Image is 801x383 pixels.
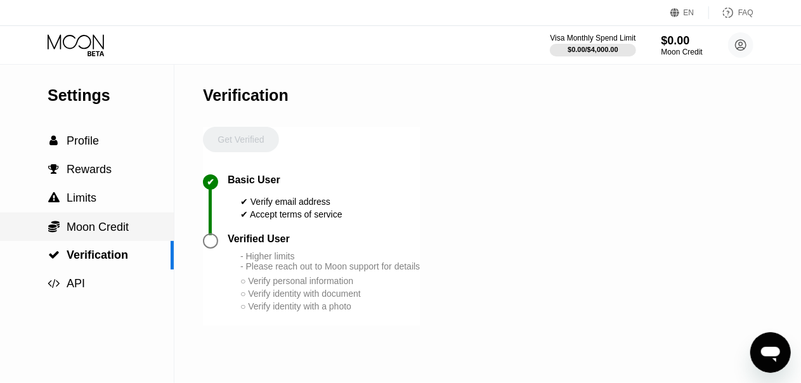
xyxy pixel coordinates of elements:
span: Rewards [67,163,112,176]
div: ○ Verify personal information [240,276,420,286]
div: Visa Monthly Spend Limit [550,34,635,42]
div: Moon Credit [661,48,703,56]
div: Settings [48,86,174,105]
span:  [48,278,60,289]
div: Verified User [228,233,290,245]
div:  [48,164,60,175]
div: FAQ [709,6,753,19]
div: $0.00Moon Credit [661,34,703,56]
div: Basic User [228,174,280,186]
div: - Higher limits - Please reach out to Moon support for details [240,251,420,271]
span: Verification [67,249,128,261]
div: FAQ [738,8,753,17]
div: EN [684,8,694,17]
span:  [48,220,60,233]
div: ○ Verify identity with document [240,289,420,299]
iframe: Button to launch messaging window [750,332,791,373]
div: $0.00 [661,34,703,48]
div: ✔ Accept terms of service [240,209,342,219]
span:  [49,164,60,175]
div: Visa Monthly Spend Limit$0.00/$4,000.00 [550,34,635,56]
div: ○ Verify identity with a photo [240,301,420,311]
span: Limits [67,191,96,204]
div: $0.00 / $4,000.00 [568,46,618,53]
div:  [48,135,60,146]
span:  [50,135,58,146]
span: API [67,277,85,290]
span:  [48,192,60,204]
div: ✔ [207,177,214,187]
div: EN [670,6,709,19]
span: Profile [67,134,99,147]
div: Verification [203,86,289,105]
span: Moon Credit [67,221,129,233]
span:  [48,249,60,261]
div: ✔ Verify email address [240,197,342,207]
